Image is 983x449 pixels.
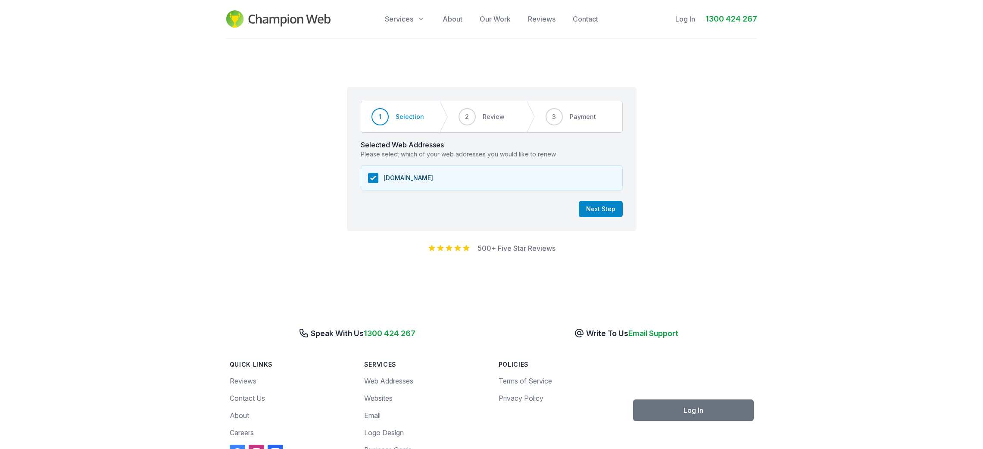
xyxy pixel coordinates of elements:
span: Email Support [628,329,678,338]
a: 1300 424 267 [705,13,757,25]
span: 1 [379,112,381,121]
a: Speak With Us1300 424 267 [299,329,415,338]
a: Log In [675,14,695,24]
nav: Progress [361,101,623,133]
p: Please select which of your web addresses you would like to renew [361,150,623,159]
span: 2 [465,112,469,121]
h3: Services [364,360,485,369]
a: 500+ Five Star Reviews [477,244,555,253]
a: Reviews [230,377,256,385]
img: Champion Web [226,10,331,28]
span: 1300 424 267 [364,329,415,338]
a: Reviews [528,14,555,24]
a: About [230,411,249,420]
a: Privacy Policy [499,394,543,402]
a: Web Addresses [364,377,413,385]
a: Our Work [480,14,511,24]
a: Log In [633,399,754,421]
a: Contact [573,14,598,24]
span: Payment [570,112,596,121]
span: Review [483,112,505,121]
h3: Policies [499,360,619,369]
a: Terms of Service [499,377,552,385]
span: [DOMAIN_NAME] [384,174,433,182]
button: Next Step [579,201,623,217]
span: 3 [552,112,556,121]
a: Websites [364,394,393,402]
a: Contact Us [230,394,265,402]
h3: Quick Links [230,360,350,369]
a: Careers [230,428,254,437]
span: Selection [396,112,424,121]
label: Selected Web Addresses [361,140,444,149]
a: Email [364,411,381,420]
a: Write To UsEmail Support [574,329,678,338]
button: Services [385,14,425,24]
span: Services [385,14,413,24]
a: Logo Design [364,428,404,437]
a: About [443,14,462,24]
